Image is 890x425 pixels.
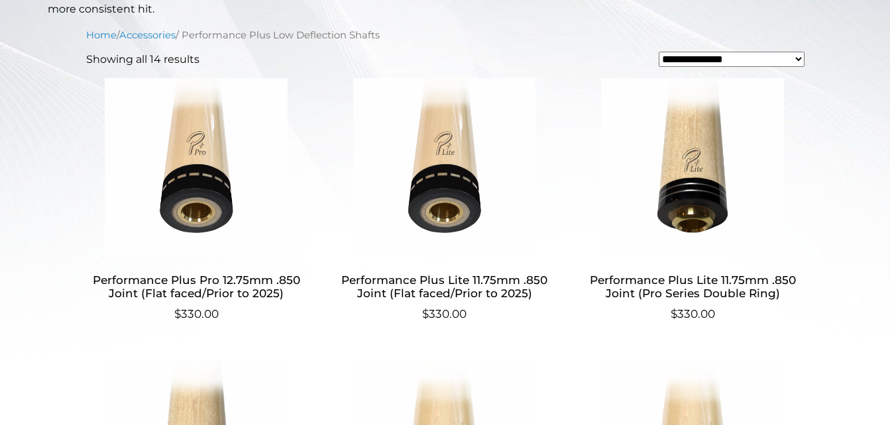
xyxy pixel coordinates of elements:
img: Performance Plus Lite 11.75mm .850 Joint (Flat faced/Prior to 2025) [334,78,555,257]
a: Home [86,29,117,41]
bdi: 330.00 [671,307,715,320]
a: Accessories [119,29,176,41]
h2: Performance Plus Lite 11.75mm .850 Joint (Flat faced/Prior to 2025) [334,267,555,306]
a: Performance Plus Lite 11.75mm .850 Joint (Pro Series Double Ring) $330.00 [583,78,803,322]
img: Performance Plus Lite 11.75mm .850 Joint (Pro Series Double Ring) [583,78,803,257]
bdi: 330.00 [422,307,467,320]
select: Shop order [659,52,805,67]
bdi: 330.00 [174,307,219,320]
a: Performance Plus Lite 11.75mm .850 Joint (Flat faced/Prior to 2025) $330.00 [334,78,555,322]
img: Performance Plus Pro 12.75mm .850 Joint (Flat faced/Prior to 2025) [86,78,307,257]
p: Showing all 14 results [86,52,199,68]
h2: Performance Plus Lite 11.75mm .850 Joint (Pro Series Double Ring) [583,267,803,306]
h2: Performance Plus Pro 12.75mm .850 Joint (Flat faced/Prior to 2025) [86,267,307,306]
a: Performance Plus Pro 12.75mm .850 Joint (Flat faced/Prior to 2025) $330.00 [86,78,307,322]
span: $ [174,307,181,320]
span: $ [422,307,429,320]
span: $ [671,307,677,320]
nav: Breadcrumb [86,28,805,42]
